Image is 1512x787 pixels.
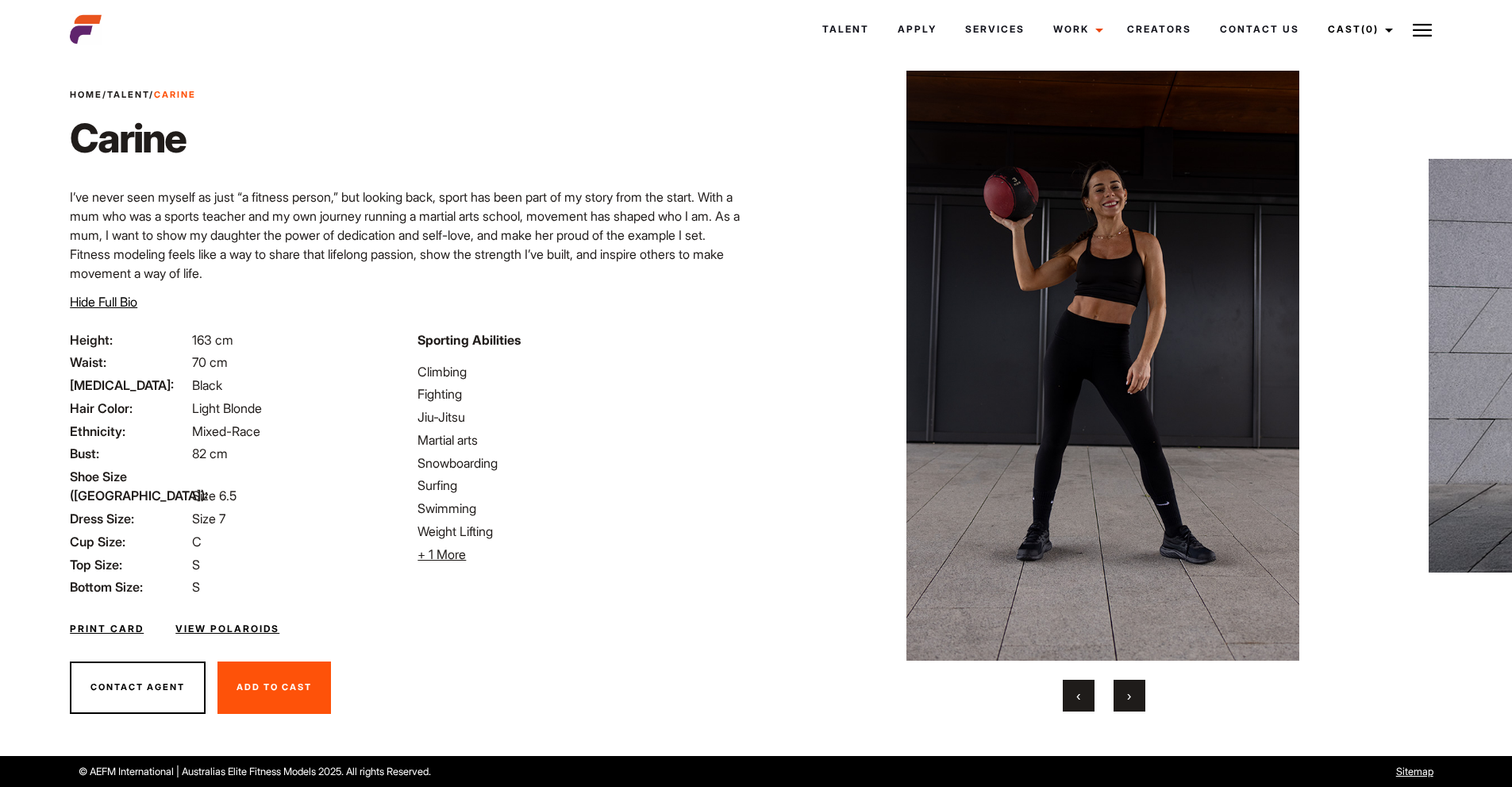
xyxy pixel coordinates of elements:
li: Swimming [417,499,746,518]
span: + 1 More [417,546,466,562]
a: Sitemap [1396,766,1433,777]
span: / / [70,88,196,102]
span: 70 cm [192,354,228,370]
a: Print Card [70,622,144,636]
span: Add To Cast [237,681,312,692]
span: 163 cm [192,332,233,348]
li: Martial arts [417,430,746,449]
li: Surfing [417,476,746,495]
span: [MEDICAL_DATA]: [70,376,189,395]
span: Bottom Size: [70,577,189,596]
strong: Carine [154,89,196,100]
a: Talent [808,8,883,51]
span: Cup Size: [70,532,189,551]
span: Shoe Size ([GEOGRAPHIC_DATA]): [70,467,189,505]
a: Talent [107,89,149,100]
span: Size 7 [192,511,225,527]
span: Hide Full Bio [70,294,137,310]
li: Jiu-Jitsu [417,407,746,426]
img: cropped-aefm-brand-fav-22-square.png [70,14,102,45]
strong: Sporting Abilities [417,332,521,348]
span: Dress Size: [70,509,189,528]
span: Light Blonde [192,400,262,416]
span: Ethnicity: [70,422,189,441]
span: S [192,557,200,573]
a: Work [1039,8,1113,51]
span: Height: [70,330,189,349]
button: Contact Agent [70,662,206,714]
p: © AEFM International | Australias Elite Fitness Models 2025. All rights Reserved. [79,764,860,779]
span: Bust: [70,444,189,463]
a: Home [70,89,102,100]
a: View Polaroids [175,622,279,636]
span: (0) [1361,23,1379,35]
span: Waist: [70,353,189,372]
a: Services [951,8,1039,51]
span: S [192,579,200,595]
span: Next [1127,688,1131,704]
span: Mixed-Race [192,423,260,439]
button: Hide Full Bio [70,292,137,311]
span: Previous [1076,688,1080,704]
h1: Carine [70,114,196,162]
img: Burger icon [1413,21,1432,40]
a: Creators [1113,8,1206,51]
span: Hair Color: [70,399,189,418]
span: C [192,534,202,550]
li: Climbing [417,362,746,381]
a: Cast(0) [1314,8,1402,51]
a: Contact Us [1206,8,1314,51]
span: Size 6.5 [192,488,237,503]
a: Apply [883,8,951,51]
li: Weight Lifting [417,522,746,541]
span: Black [192,377,222,393]
span: Top Size: [70,555,189,574]
p: I’ve never seen myself as just “a fitness person,” but looking back, sport has been part of my st... [70,187,746,283]
span: 82 cm [192,446,228,461]
button: Add To Cast [217,662,331,714]
li: Snowboarding [417,453,746,473]
li: Fighting [417,384,746,403]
